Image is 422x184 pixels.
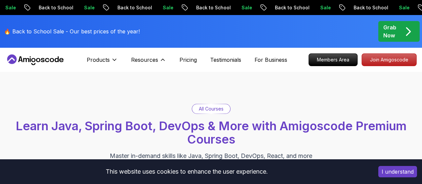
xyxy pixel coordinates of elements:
p: Back to School [110,4,156,11]
a: For Business [255,56,287,64]
p: Back to School [347,4,392,11]
p: Back to School [32,4,77,11]
p: Members Area [309,54,357,66]
a: Join Amigoscode [362,53,417,66]
a: Testimonials [210,56,241,64]
p: Back to School [268,4,313,11]
button: Accept cookies [378,166,417,177]
a: Pricing [179,56,197,64]
p: Sale [235,4,256,11]
p: Sale [392,4,413,11]
button: Products [87,56,118,69]
div: This website uses cookies to enhance the user experience. [5,164,368,179]
p: Grab Now [383,23,396,39]
p: Sale [156,4,177,11]
p: Sale [77,4,98,11]
button: Resources [131,56,166,69]
a: Members Area [309,53,358,66]
p: Resources [131,56,158,64]
p: Sale [313,4,335,11]
p: Join Amigoscode [362,54,416,66]
p: Products [87,56,110,64]
p: 🔥 Back to School Sale - Our best prices of the year! [4,27,140,35]
p: Back to School [189,4,235,11]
